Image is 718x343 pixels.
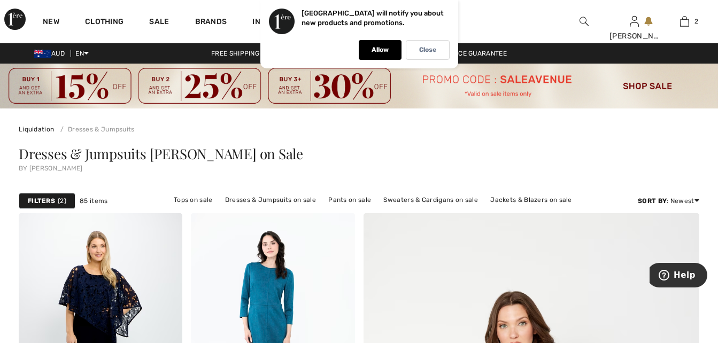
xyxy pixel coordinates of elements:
a: New [43,17,59,28]
div: by [PERSON_NAME] [19,165,699,171]
a: Sale [149,17,169,28]
a: Dresses & Jumpsuits on sale [220,193,321,207]
a: Dresses & Jumpsuits [56,126,135,133]
p: Close [419,46,436,54]
a: Free shipping on orders over $180 [203,50,342,57]
a: Clothing [85,17,123,28]
span: Inspiration [252,17,300,28]
a: Brands [195,17,227,28]
a: Liquidation [19,126,54,133]
a: Tops on sale [168,193,218,207]
span: AUD [34,50,69,57]
a: Pants on sale [323,193,376,207]
p: [GEOGRAPHIC_DATA] will notify you about new products and promotions. [302,9,444,27]
div: : Newest [638,196,699,206]
a: Sign In [630,16,639,26]
span: 2 [694,17,698,26]
div: [PERSON_NAME] [609,30,659,42]
a: Lowest Price Guarantee [412,50,515,57]
span: 85 items [80,196,107,206]
a: Outerwear on sale [366,207,435,221]
span: EN [75,50,89,57]
strong: Sort By [638,197,667,205]
a: Skirts on sale [311,207,364,221]
img: 1ère Avenue [4,9,26,30]
a: 2 [660,15,709,28]
img: Australian Dollar [34,50,51,58]
span: 2 [58,196,66,206]
img: search the website [580,15,589,28]
a: Sweaters & Cardigans on sale [378,193,483,207]
strong: Filters [28,196,55,206]
iframe: Opens a widget where you can find more information [650,263,707,290]
img: My Info [630,15,639,28]
span: Dresses & Jumpsuits [PERSON_NAME] on Sale [19,144,303,163]
img: My Bag [680,15,689,28]
p: Allow [372,46,389,54]
a: Jackets & Blazers on sale [485,193,577,207]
